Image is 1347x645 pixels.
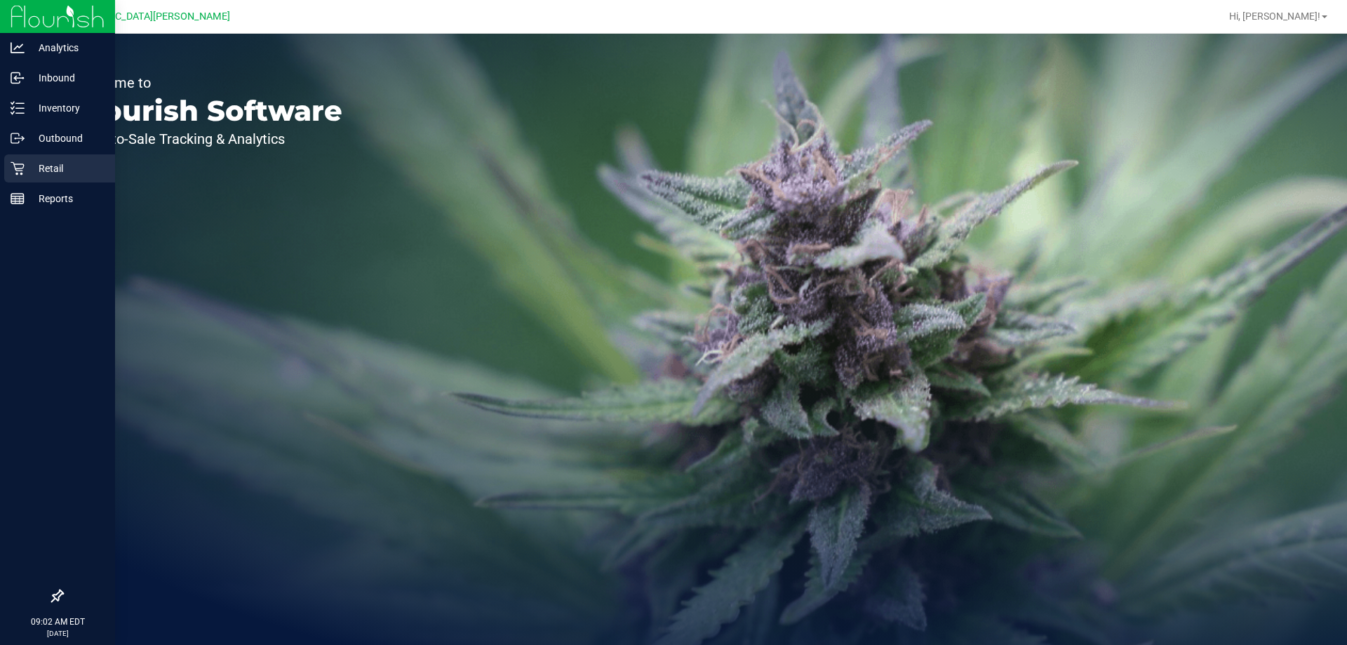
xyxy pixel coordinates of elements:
[25,160,109,177] p: Retail
[11,161,25,175] inline-svg: Retail
[11,101,25,115] inline-svg: Inventory
[25,100,109,117] p: Inventory
[11,131,25,145] inline-svg: Outbound
[11,41,25,55] inline-svg: Analytics
[6,628,109,639] p: [DATE]
[25,39,109,56] p: Analytics
[1229,11,1320,22] span: Hi, [PERSON_NAME]!
[76,132,342,146] p: Seed-to-Sale Tracking & Analytics
[76,76,342,90] p: Welcome to
[11,71,25,85] inline-svg: Inbound
[25,190,109,207] p: Reports
[25,130,109,147] p: Outbound
[11,192,25,206] inline-svg: Reports
[6,616,109,628] p: 09:02 AM EDT
[57,11,230,22] span: [GEOGRAPHIC_DATA][PERSON_NAME]
[25,69,109,86] p: Inbound
[76,97,342,125] p: Flourish Software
